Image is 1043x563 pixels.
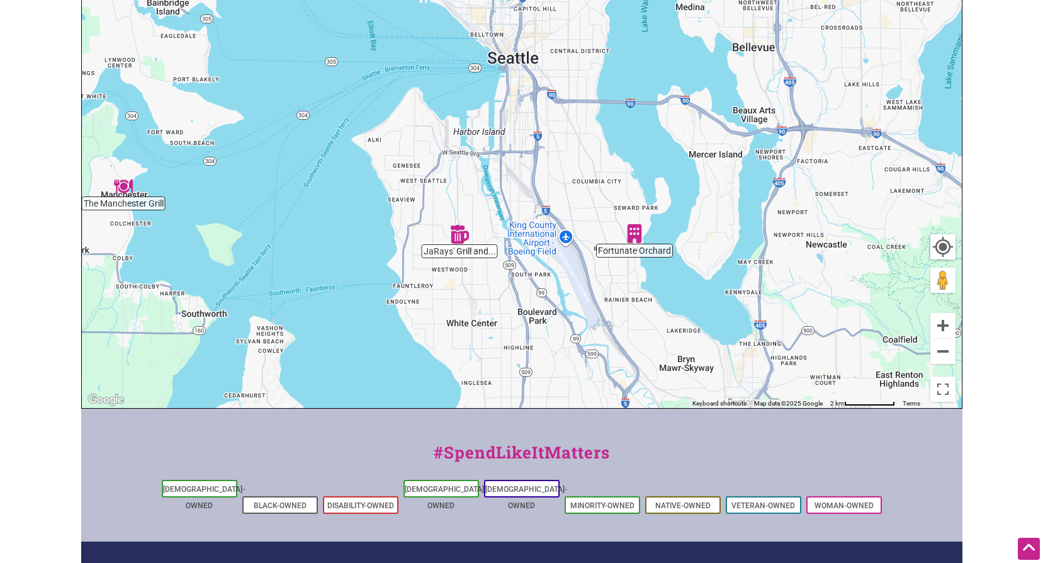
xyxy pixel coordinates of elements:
[930,313,956,338] button: Zoom in
[114,177,133,196] div: The Manchester Grill
[815,501,874,510] a: Woman-Owned
[930,268,956,293] button: Drag Pegman onto the map to open Street View
[754,400,823,407] span: Map data ©2025 Google
[327,501,394,510] a: Disability-Owned
[405,485,487,510] a: [DEMOGRAPHIC_DATA]-Owned
[929,376,956,402] button: Toggle fullscreen view
[1018,538,1040,560] div: Scroll Back to Top
[625,224,644,243] div: Fortunate Orchard
[903,400,920,407] a: Terms
[485,485,567,510] a: [DEMOGRAPHIC_DATA]-Owned
[85,392,127,408] img: Google
[450,225,469,244] div: JaRays' Grill and Lounge
[930,339,956,364] button: Zoom out
[930,234,956,259] button: Your Location
[163,485,245,510] a: [DEMOGRAPHIC_DATA]-Owned
[830,400,844,407] span: 2 km
[81,440,962,477] div: #SpendLikeItMatters
[85,392,127,408] a: Open this area in Google Maps (opens a new window)
[570,501,634,510] a: Minority-Owned
[826,399,899,408] button: Map Scale: 2 km per 77 pixels
[731,501,795,510] a: Veteran-Owned
[254,501,307,510] a: Black-Owned
[692,399,747,408] button: Keyboard shortcuts
[655,501,711,510] a: Native-Owned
